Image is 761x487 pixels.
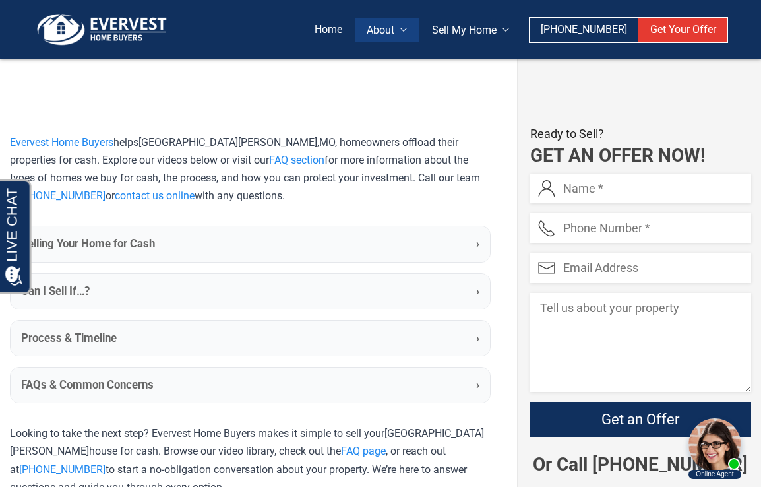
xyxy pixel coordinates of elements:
b: Can I Sell If…? [21,283,90,300]
b: Process & Timeline [21,330,117,346]
form: Contact form [530,174,751,453]
a: Home [303,18,355,42]
summary: FAQs & Common Concerns › [11,368,490,403]
p: Or Call [PHONE_NUMBER] [530,453,751,476]
input: Phone Number * [530,213,751,243]
input: Email Address [530,253,751,282]
a: Evervest Home Buyers [10,136,113,148]
iframe: Chat Invitation [682,414,748,480]
span: MO [319,136,335,148]
span: › [476,330,479,346]
a: [PHONE_NUMBER] [530,18,639,42]
b: Selling Your Home for Cash [21,236,155,252]
a: contact us online [115,189,195,202]
summary: Process & Timeline › [11,321,490,356]
input: Get an Offer [530,402,751,437]
p: helps , , homeowners offload their properties for cash. Explore our videos below or visit our for... [10,133,491,205]
a: FAQ section [269,154,324,166]
p: Ready to Sell? [530,124,751,145]
a: Sell My Home [419,18,521,42]
span: [GEOGRAPHIC_DATA][PERSON_NAME] [138,136,317,148]
a: Get Your Offer [638,18,727,42]
span: Opens a chat window [32,11,106,27]
a: FAQ page [341,445,386,457]
h2: Get an Offer Now! [530,144,751,168]
span: › [476,377,479,393]
a: [PHONE_NUMBER] [19,189,106,202]
img: logo.png [33,13,171,46]
input: Name * [530,174,751,203]
summary: Can I Sell If…? › [11,274,490,309]
span: [PHONE_NUMBER] [541,23,627,36]
span: › [476,283,479,300]
summary: Selling Your Home for Cash › [11,226,490,261]
span: › [476,236,479,252]
a: [PHONE_NUMBER] [19,463,106,476]
a: About [355,18,419,42]
b: FAQs & Common Concerns [21,377,154,393]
